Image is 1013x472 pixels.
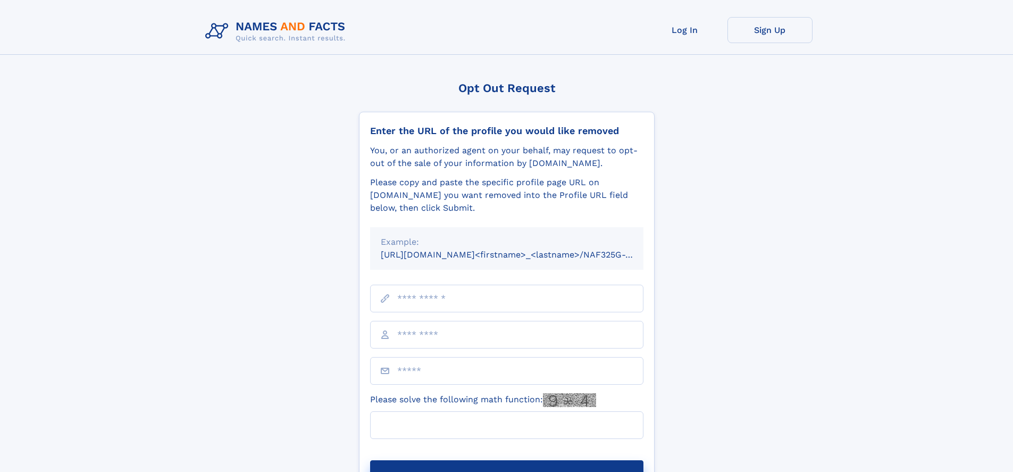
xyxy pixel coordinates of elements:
[370,144,643,170] div: You, or an authorized agent on your behalf, may request to opt-out of the sale of your informatio...
[201,17,354,46] img: Logo Names and Facts
[381,236,633,249] div: Example:
[381,250,664,260] small: [URL][DOMAIN_NAME]<firstname>_<lastname>/NAF325G-xxxxxxxx
[359,81,655,95] div: Opt Out Request
[642,17,727,43] a: Log In
[727,17,813,43] a: Sign Up
[370,176,643,214] div: Please copy and paste the specific profile page URL on [DOMAIN_NAME] you want removed into the Pr...
[370,393,596,407] label: Please solve the following math function:
[370,125,643,137] div: Enter the URL of the profile you would like removed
